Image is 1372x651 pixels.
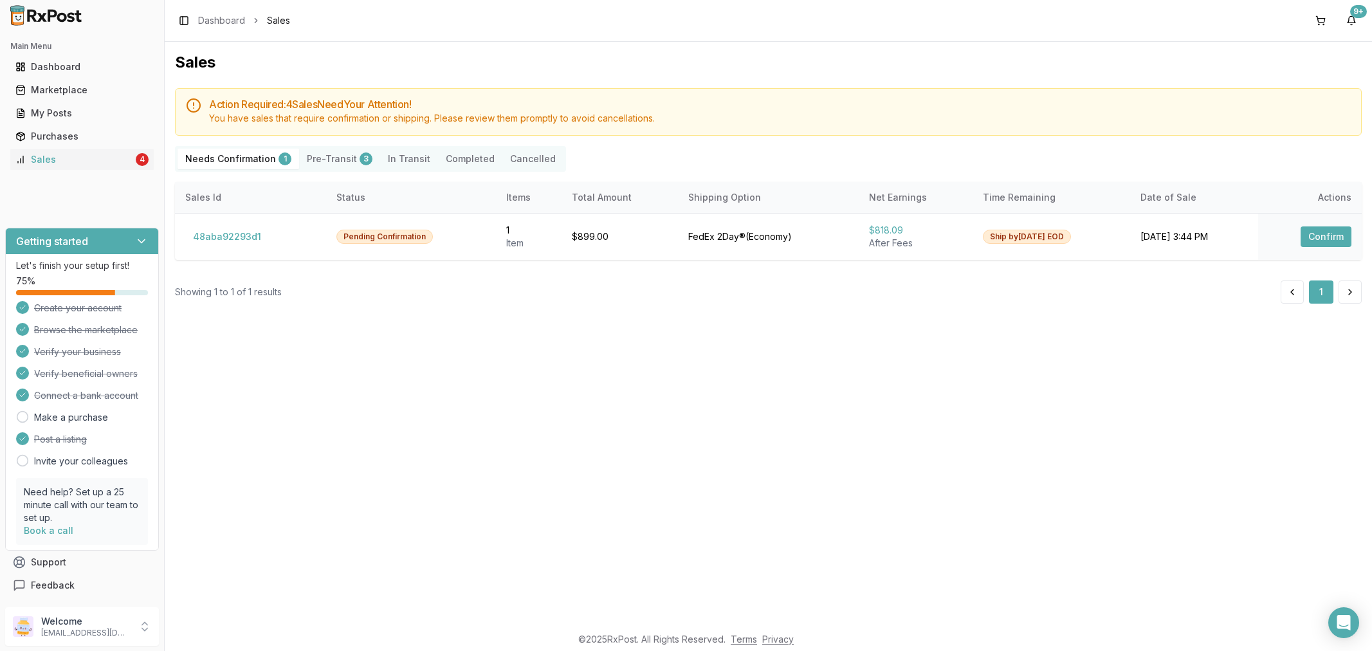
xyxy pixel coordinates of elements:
p: Welcome [41,615,131,628]
div: 1 [506,224,551,237]
div: 4 [136,153,149,166]
h3: Getting started [16,234,88,249]
p: [EMAIL_ADDRESS][DOMAIN_NAME] [41,628,131,638]
button: 48aba92293d1 [185,226,269,247]
button: Support [5,551,159,574]
div: FedEx 2Day® ( Economy ) [688,230,848,243]
div: My Posts [15,107,149,120]
span: Connect a bank account [34,389,138,402]
a: Dashboard [198,14,245,27]
span: 75 % [16,275,35,288]
th: Status [326,182,496,213]
div: Dashboard [15,60,149,73]
th: Date of Sale [1130,182,1258,213]
th: Net Earnings [859,182,973,213]
span: Post a listing [34,433,87,446]
div: Marketplace [15,84,149,96]
button: Dashboard [5,57,159,77]
a: Privacy [762,634,794,645]
a: Purchases [10,125,154,148]
th: Sales Id [175,182,326,213]
span: Sales [267,14,290,27]
div: Ship by [DATE] EOD [983,230,1071,244]
div: Showing 1 to 1 of 1 results [175,286,282,298]
button: Marketplace [5,80,159,100]
h2: Main Menu [10,41,154,51]
a: Dashboard [10,55,154,78]
div: 1 [279,152,291,165]
div: Open Intercom Messenger [1328,607,1359,638]
button: Needs Confirmation [178,149,299,169]
button: Sales4 [5,149,159,170]
a: Make a purchase [34,411,108,424]
th: Shipping Option [678,182,858,213]
h5: Action Required: 4 Sale s Need Your Attention! [209,99,1351,109]
span: Verify beneficial owners [34,367,138,380]
a: Book a call [24,525,73,536]
div: 3 [360,152,372,165]
div: [DATE] 3:44 PM [1140,230,1248,243]
h1: Sales [175,52,1362,73]
div: Item [506,237,551,250]
a: My Posts [10,102,154,125]
button: Purchases [5,126,159,147]
th: Items [496,182,562,213]
div: Pending Confirmation [336,230,433,244]
a: Marketplace [10,78,154,102]
div: Purchases [15,130,149,143]
a: Invite your colleagues [34,455,128,468]
div: After Fees [869,237,962,250]
button: Feedback [5,574,159,597]
img: User avatar [13,616,33,637]
button: My Posts [5,103,159,124]
nav: breadcrumb [198,14,290,27]
span: Browse the marketplace [34,324,138,336]
div: Sales [15,153,133,166]
button: Confirm [1301,226,1351,247]
th: Actions [1258,182,1362,213]
th: Total Amount [562,182,678,213]
a: Terms [731,634,757,645]
span: Create your account [34,302,122,315]
p: Let's finish your setup first! [16,259,148,272]
button: In Transit [380,149,438,169]
button: Pre-Transit [299,149,380,169]
button: 1 [1309,280,1333,304]
span: Feedback [31,579,75,592]
div: $899.00 [572,230,668,243]
button: 9+ [1341,10,1362,31]
a: Sales4 [10,148,154,171]
div: $818.09 [869,224,962,237]
th: Time Remaining [973,182,1130,213]
div: You have sales that require confirmation or shipping. Please review them promptly to avoid cancel... [209,112,1351,125]
button: Cancelled [502,149,563,169]
p: Need help? Set up a 25 minute call with our team to set up. [24,486,140,524]
div: 9+ [1350,5,1367,18]
span: Verify your business [34,345,121,358]
button: Completed [438,149,502,169]
img: RxPost Logo [5,5,87,26]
